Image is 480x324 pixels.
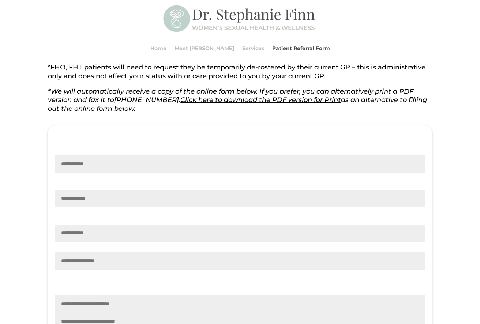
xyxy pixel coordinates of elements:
a: Click here to download the PDF version for Print [180,96,341,104]
em: *We will automatically receive a copy of the online form below. If you prefer, you can alternativ... [48,87,427,113]
span: [PHONE_NUMBER] [114,96,179,104]
a: Services [242,34,264,62]
a: Home [150,34,166,62]
p: *FHO, FHT patients will need to request they be temporarily de-rostered by their current GP – thi... [48,63,432,87]
a: Patient Referral Form [272,34,330,62]
a: Meet [PERSON_NAME] [175,34,234,62]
